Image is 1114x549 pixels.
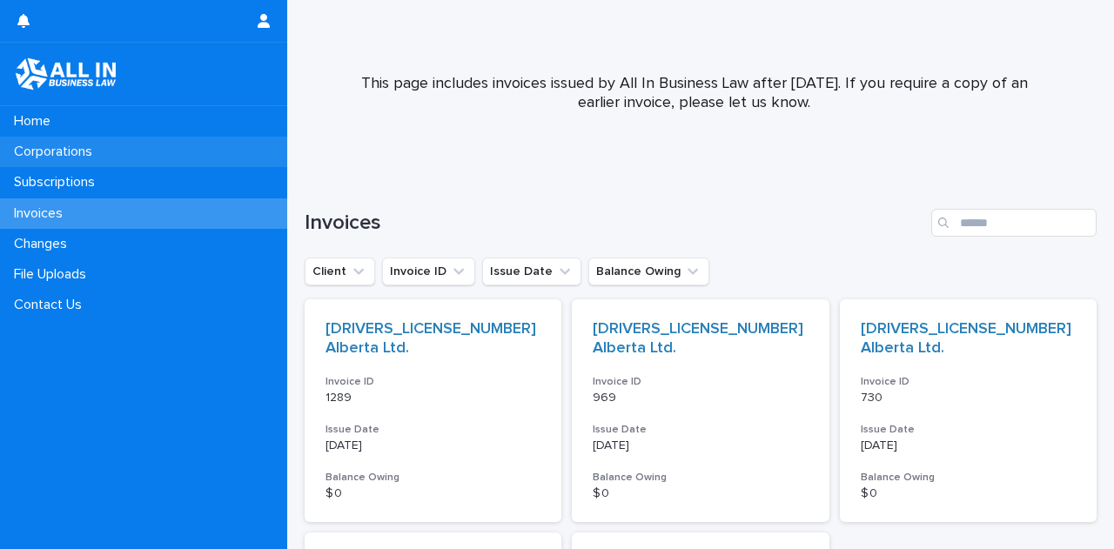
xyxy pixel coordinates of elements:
h3: Invoice ID [325,375,540,389]
a: [DRIVERS_LICENSE_NUMBER] Alberta Ltd. Invoice ID1289Issue Date[DATE]Balance Owing$ 0 [305,299,561,522]
p: [DATE] [593,439,808,453]
input: Search [931,209,1097,237]
p: [DATE] [861,439,1076,453]
h3: Balance Owing [593,471,808,485]
p: Contact Us [7,297,96,313]
button: Invoice ID [382,258,475,285]
p: 730 [861,391,1076,405]
p: [DATE] [325,439,540,453]
p: Invoices [7,205,77,222]
a: [DRIVERS_LICENSE_NUMBER] Alberta Ltd. [861,320,1076,358]
p: Subscriptions [7,174,109,191]
a: [DRIVERS_LICENSE_NUMBER] Alberta Ltd. [593,320,808,358]
button: Issue Date [482,258,581,285]
img: tZFo3tXJTahZtpq23GXw [14,57,117,91]
p: 969 [593,391,808,405]
button: Balance Owing [588,258,709,285]
h3: Issue Date [325,423,540,437]
h3: Invoice ID [593,375,808,389]
p: $ 0 [593,486,808,501]
h1: Invoices [305,211,924,236]
h3: Issue Date [593,423,808,437]
h3: Balance Owing [861,471,1076,485]
p: Changes [7,236,81,252]
h3: Balance Owing [325,471,540,485]
p: 1289 [325,391,540,405]
p: $ 0 [325,486,540,501]
a: [DRIVERS_LICENSE_NUMBER] Alberta Ltd. Invoice ID969Issue Date[DATE]Balance Owing$ 0 [572,299,829,522]
button: Client [305,258,375,285]
p: File Uploads [7,266,100,283]
h3: Issue Date [861,423,1076,437]
a: [DRIVERS_LICENSE_NUMBER] Alberta Ltd. Invoice ID730Issue Date[DATE]Balance Owing$ 0 [840,299,1097,522]
p: Home [7,113,64,130]
a: [DRIVERS_LICENSE_NUMBER] Alberta Ltd. [325,320,540,358]
h3: Invoice ID [861,375,1076,389]
p: Corporations [7,144,106,160]
p: $ 0 [861,486,1076,501]
p: This page includes invoices issued by All In Business Law after [DATE]. If you require a copy of ... [346,75,1043,112]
